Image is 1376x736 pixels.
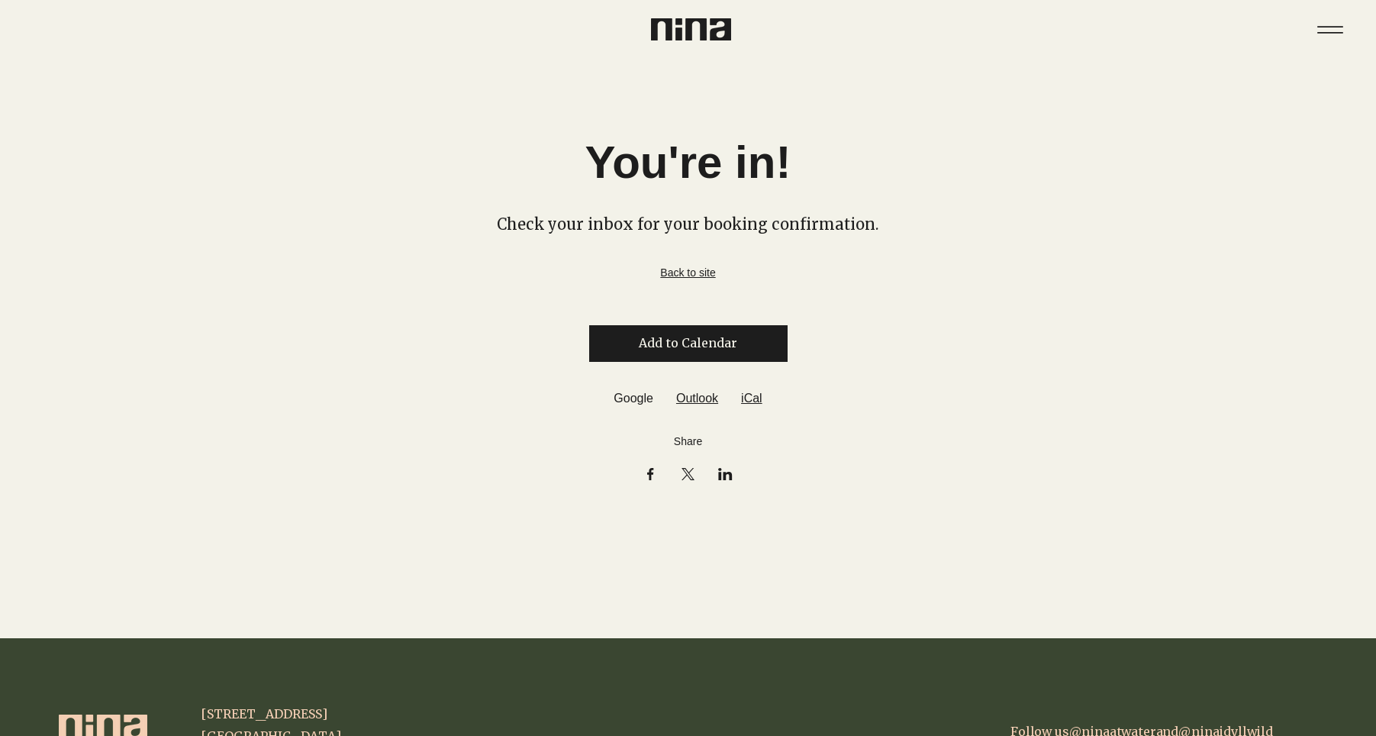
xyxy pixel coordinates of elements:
[1307,6,1353,53] button: Menu
[660,266,715,279] a: Back to site
[643,468,658,480] a: Share event on Facebook
[614,389,653,408] a: Google Calendar, open in a new tab
[366,435,1010,448] div: Share
[681,468,695,480] a: Share event on X
[1307,6,1353,53] nav: Site
[589,325,788,362] button: Add to Calendar
[718,468,733,480] a: Share event on LinkedIn
[741,389,762,408] a: iCal, open in a new tab
[366,213,1010,236] div: Check your inbox for your booking confirmation.
[366,135,1010,190] h1: You're in!
[201,706,327,721] span: [STREET_ADDRESS]
[651,18,731,40] img: Nina Logo CMYK_Charcoal.png
[676,389,718,408] a: Outlook, open in a new tab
